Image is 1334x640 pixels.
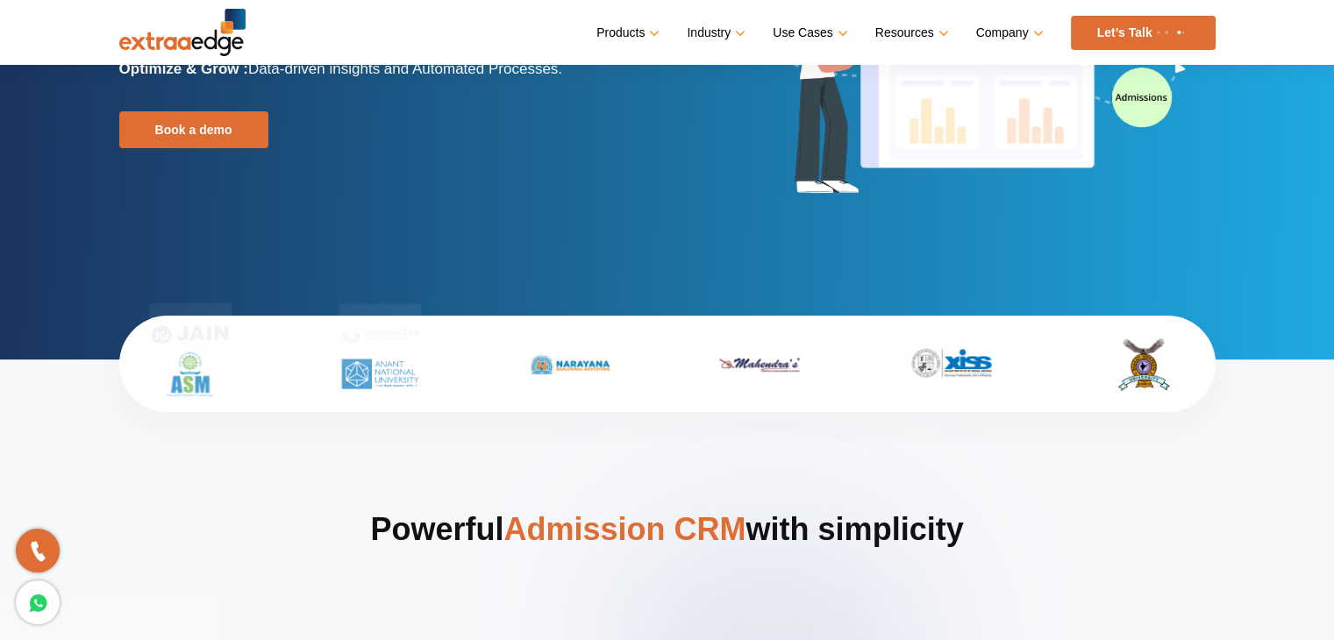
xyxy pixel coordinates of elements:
[773,20,844,46] a: Use Cases
[976,20,1040,46] a: Company
[687,20,742,46] a: Industry
[119,111,268,148] a: Book a demo
[1071,16,1216,50] a: Let’s Talk
[248,60,562,77] span: Data-driven insights and Automated Processes.
[596,20,656,46] a: Products
[119,508,1216,621] h2: Powerful with simplicity
[503,511,745,547] span: Admission CRM
[119,60,248,77] b: Optimize & Grow :
[875,20,945,46] a: Resources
